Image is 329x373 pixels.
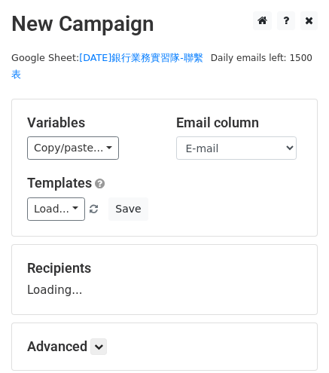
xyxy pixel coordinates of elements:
h2: New Campaign [11,11,318,37]
small: Google Sheet: [11,52,203,81]
div: Loading... [27,260,302,299]
button: Save [108,197,148,221]
h5: Advanced [27,338,302,355]
a: Daily emails left: 1500 [206,52,318,63]
a: Templates [27,175,92,191]
h5: Email column [176,115,303,131]
a: Load... [27,197,85,221]
span: Daily emails left: 1500 [206,50,318,66]
h5: Variables [27,115,154,131]
a: [DATE]銀行業務實習隊-聯繫表 [11,52,203,81]
h5: Recipients [27,260,302,277]
a: Copy/paste... [27,136,119,160]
